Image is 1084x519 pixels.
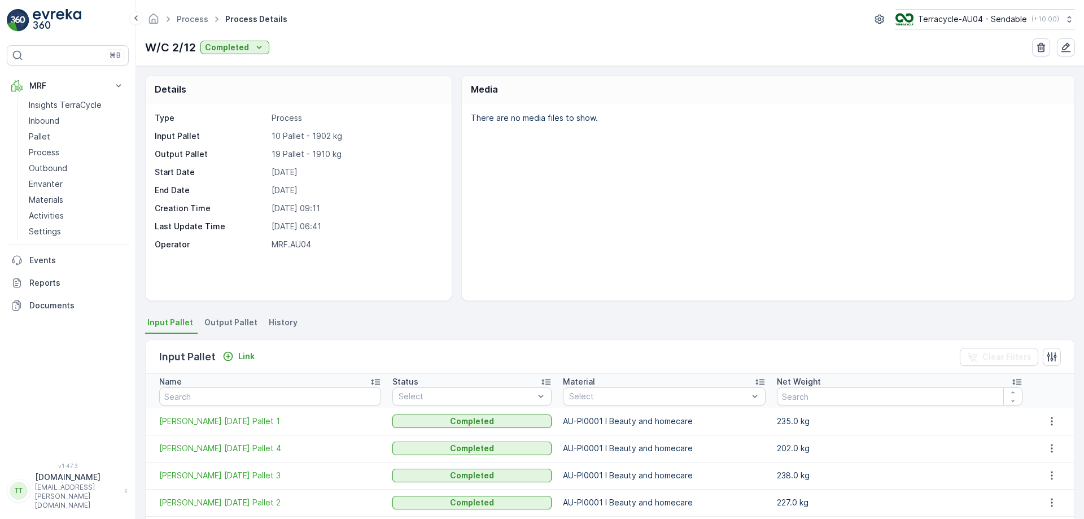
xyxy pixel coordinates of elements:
input: Search [777,387,1023,405]
a: FD Mecca 05.12.2024 Pallet 1 [159,416,381,427]
span: [PERSON_NAME] [DATE] Pallet 2 [159,497,381,508]
a: Inbound [24,113,129,129]
button: TT[DOMAIN_NAME][EMAIL_ADDRESS][PERSON_NAME][DOMAIN_NAME] [7,472,129,510]
button: Completed [392,442,552,455]
p: Process [272,112,440,124]
p: Name [159,376,182,387]
input: Search [159,387,381,405]
p: Type [155,112,267,124]
p: Input Pallet [155,130,267,142]
p: Insights TerraCycle [29,99,102,111]
p: End Date [155,185,267,196]
p: Media [471,82,498,96]
p: Status [392,376,418,387]
p: 10 Pallet - 1902 kg [272,130,440,142]
td: 227.0 kg [771,489,1029,516]
p: Completed [450,497,494,508]
p: Select [569,391,748,402]
p: Material [563,376,595,387]
td: 235.0 kg [771,408,1029,435]
p: Inbound [29,115,59,127]
p: Documents [29,300,124,311]
p: There are no media files to show. [471,112,1063,124]
button: Completed [392,469,552,482]
button: Completed [200,41,269,54]
button: Link [218,350,259,363]
p: Details [155,82,186,96]
span: v 1.47.3 [7,463,129,469]
a: Process [24,145,129,160]
div: TT [10,482,28,500]
p: Settings [29,226,61,237]
p: [DATE] [272,185,440,196]
p: Reports [29,277,124,289]
p: Pallet [29,131,50,142]
a: FD Mecca 02.12.2024 Pallet 2 [159,497,381,508]
button: Clear Filters [960,348,1038,366]
span: Input Pallet [147,317,193,328]
p: W/C 2/12 [145,39,196,56]
button: Completed [392,496,552,509]
img: logo [7,9,29,32]
p: Terracycle-AU04 - Sendable [918,14,1027,25]
p: ( +10:00 ) [1031,15,1059,24]
p: Envanter [29,178,63,190]
p: Input Pallet [159,349,216,365]
p: Completed [450,416,494,427]
p: [DATE] 09:11 [272,203,440,214]
img: logo_light-DOdMpM7g.png [33,9,81,32]
p: MRF.AU04 [272,239,440,250]
a: Events [7,249,129,272]
a: Documents [7,294,129,317]
button: Completed [392,415,552,428]
p: Completed [450,443,494,454]
span: [PERSON_NAME] [DATE] Pallet 3 [159,470,381,481]
span: [PERSON_NAME] [DATE] Pallet 4 [159,443,381,454]
td: AU-PI0001 I Beauty and homecare [557,435,771,462]
p: Last Update Time [155,221,267,232]
p: Select [399,391,535,402]
p: [DOMAIN_NAME] [35,472,119,483]
button: Terracycle-AU04 - Sendable(+10:00) [895,9,1075,29]
p: Operator [155,239,267,250]
a: FD Mecca 02.12.2024 Pallet 3 [159,470,381,481]
p: MRF [29,80,106,91]
p: Output Pallet [155,149,267,160]
p: Creation Time [155,203,267,214]
p: Activities [29,210,64,221]
img: terracycle_logo.png [895,13,913,25]
td: 238.0 kg [771,462,1029,489]
p: Net Weight [777,376,821,387]
a: Envanter [24,176,129,192]
span: Output Pallet [204,317,257,328]
a: Pallet [24,129,129,145]
a: Outbound [24,160,129,176]
p: Completed [450,470,494,481]
a: Settings [24,224,129,239]
a: Materials [24,192,129,208]
p: Process [29,147,59,158]
p: 19 Pallet - 1910 kg [272,149,440,160]
a: Process [177,14,208,24]
p: Completed [205,42,249,53]
p: [DATE] 06:41 [272,221,440,232]
p: [DATE] [272,167,440,178]
a: Homepage [147,17,160,27]
a: Activities [24,208,129,224]
td: AU-PI0001 I Beauty and homecare [557,489,771,516]
a: Reports [7,272,129,294]
a: Insights TerraCycle [24,97,129,113]
span: Process Details [223,14,290,25]
p: Materials [29,194,63,206]
p: Outbound [29,163,67,174]
p: Link [238,351,255,362]
span: History [269,317,298,328]
p: ⌘B [110,51,121,60]
p: Clear Filters [982,351,1031,363]
p: [EMAIL_ADDRESS][PERSON_NAME][DOMAIN_NAME] [35,483,119,510]
td: 202.0 kg [771,435,1029,462]
p: Start Date [155,167,267,178]
a: FD Mecca 02.12.2024 Pallet 4 [159,443,381,454]
p: Events [29,255,124,266]
span: [PERSON_NAME] [DATE] Pallet 1 [159,416,381,427]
